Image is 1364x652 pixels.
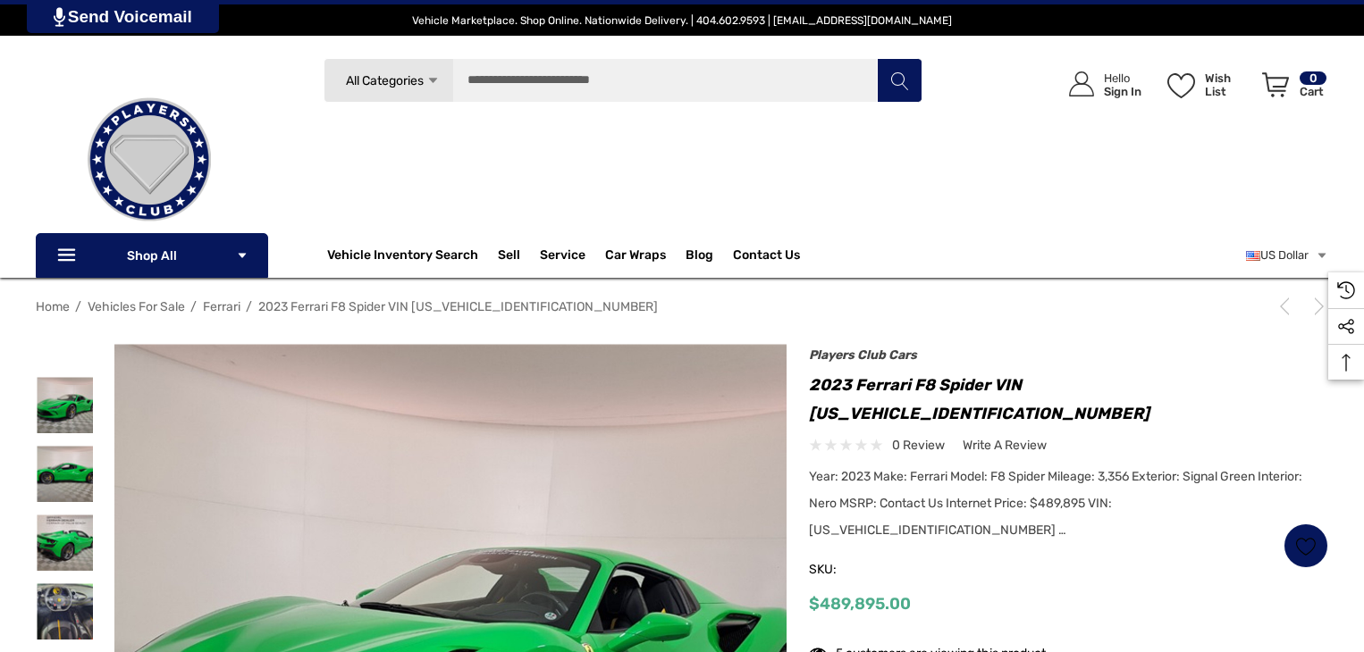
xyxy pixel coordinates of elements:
a: Vehicle Inventory Search [327,247,478,267]
a: Write a Review [963,434,1047,456]
img: For Sale 2023 Ferrari F8 Spider VIN ZFF93LMA7P0290414 [37,583,93,639]
p: Shop All [36,233,268,278]
span: All Categories [346,73,424,88]
a: Service [540,247,585,267]
svg: Icon User Account [1069,71,1094,96]
a: Blog [686,247,713,267]
a: Sell [498,238,540,273]
svg: Review Your Cart [1262,72,1289,97]
p: Hello [1104,71,1141,85]
nav: Breadcrumb [36,291,1328,322]
button: Search [877,58,922,103]
span: 0 review [892,434,945,456]
a: Cart with 0 items [1254,54,1328,123]
img: PjwhLS0gR2VuZXJhdG9yOiBHcmF2aXQuaW8gLS0+PHN2ZyB4bWxucz0iaHR0cDovL3d3dy53My5vcmcvMjAwMC9zdmciIHhtb... [54,7,65,27]
iframe: Tidio Chat [1272,537,1356,621]
img: For Sale 2023 Ferrari F8 Spider VIN ZFF93LMA7P0290414 [37,514,93,571]
svg: Wish List [1167,73,1195,98]
p: 0 [1300,71,1326,85]
a: Car Wraps [605,238,686,273]
p: Wish List [1205,71,1252,98]
span: Sell [498,247,520,267]
a: USD [1246,238,1328,273]
a: Wish List Wish List [1159,54,1254,115]
h1: 2023 Ferrari F8 Spider VIN [US_VEHICLE_IDENTIFICATION_NUMBER] [809,371,1328,428]
a: Ferrari [203,299,240,314]
svg: Recently Viewed [1337,281,1355,299]
a: 2023 Ferrari F8 Spider VIN [US_VEHICLE_IDENTIFICATION_NUMBER] [258,299,658,314]
span: SKU: [809,557,898,582]
svg: Social Media [1337,318,1355,336]
a: Previous [1276,297,1301,315]
a: Wish List [1284,523,1328,568]
a: Players Club Cars [809,347,917,363]
svg: Icon Arrow Down [426,74,440,88]
a: Next [1303,297,1328,315]
img: For Sale 2023 Ferrari F8 Spider VIN ZFF93LMA7P0290414 [37,446,93,502]
span: Car Wraps [605,247,666,267]
a: Sign in [1048,54,1150,115]
p: Cart [1300,85,1326,98]
a: Contact Us [733,247,800,267]
a: Home [36,299,70,314]
a: Vehicles For Sale [88,299,185,314]
span: Year: 2023 Make: Ferrari Model: F8 Spider Mileage: 3,356 Exterior: Signal Green Interior: Nero MS... [809,469,1302,538]
svg: Icon Arrow Down [236,249,248,262]
span: Write a Review [963,438,1047,454]
span: Vehicle Marketplace. Shop Online. Nationwide Delivery. | 404.602.9593 | [EMAIL_ADDRESS][DOMAIN_NAME] [412,14,952,27]
a: All Categories Icon Arrow Down Icon Arrow Up [324,58,453,103]
img: For Sale 2023 Ferrari F8 Spider VIN ZFF93LMA7P0290414 [37,377,93,433]
img: Players Club | Cars For Sale [60,71,239,249]
span: $489,895.00 [809,594,911,614]
p: Sign In [1104,85,1141,98]
svg: Top [1328,354,1364,372]
svg: Wish List [1296,536,1317,556]
svg: Icon Line [55,246,82,266]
